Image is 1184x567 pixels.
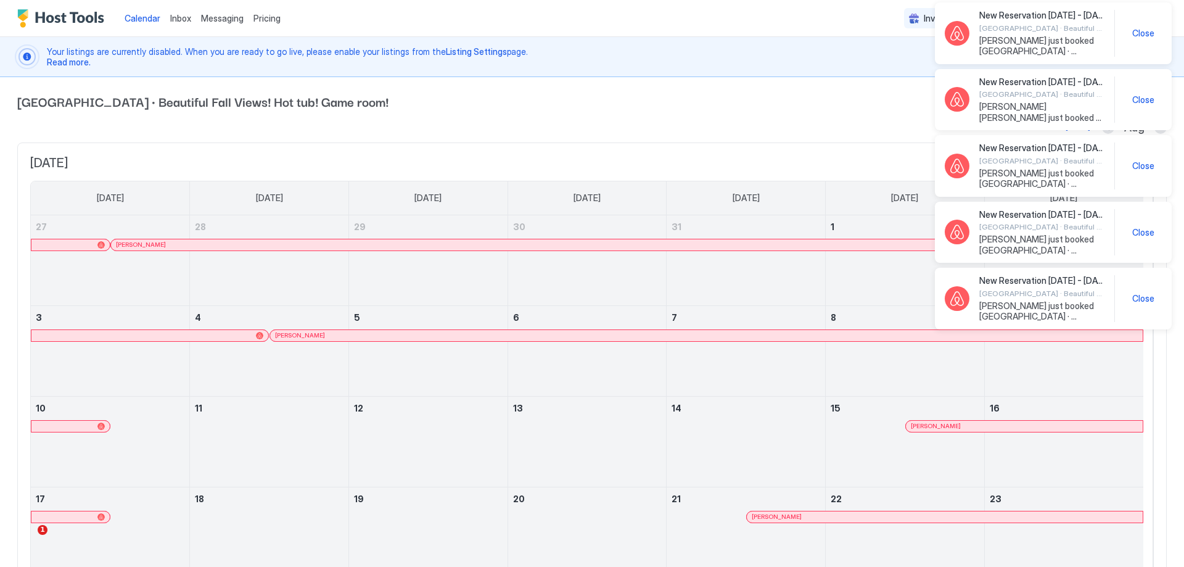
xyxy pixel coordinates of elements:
[979,300,1104,322] span: [PERSON_NAME] just booked [GEOGRAPHIC_DATA] · Beautiful Fall Views! Hot tub! Game room!
[190,305,349,396] td: August 4, 2025
[1132,227,1154,238] span: Close
[31,215,190,306] td: July 27, 2025
[195,312,201,323] span: 4
[170,12,191,25] a: Inbox
[979,101,1104,123] span: [PERSON_NAME] [PERSON_NAME] just booked [GEOGRAPHIC_DATA] · Beautiful Fall Views! Hot tub! Game r...
[12,525,42,555] iframe: Intercom live chat
[244,181,295,215] a: Monday
[667,487,825,510] a: August 21, 2025
[190,215,348,238] a: July 28, 2025
[47,57,91,67] a: Read more.
[190,397,348,420] a: August 11, 2025
[891,192,918,204] span: [DATE]
[990,403,1000,413] span: 16
[879,181,931,215] a: Friday
[667,215,825,238] a: July 31, 2025
[985,487,1143,510] a: August 23, 2025
[508,215,667,306] td: July 30, 2025
[979,209,1104,220] span: New Reservation [DATE] - [DATE]
[911,422,961,430] span: [PERSON_NAME]
[349,487,508,510] a: August 19, 2025
[979,168,1104,189] span: [PERSON_NAME] just booked [GEOGRAPHIC_DATA] · Beautiful Fall Views! Hot tub! Game room!
[1132,94,1154,106] span: Close
[36,494,45,504] span: 17
[513,312,519,323] span: 6
[826,397,984,420] a: August 15, 2025
[672,403,681,413] span: 14
[31,306,189,329] a: August 3, 2025
[349,397,508,420] a: August 12, 2025
[97,192,124,204] span: [DATE]
[31,305,190,396] td: August 3, 2025
[984,396,1143,487] td: August 16, 2025
[195,221,206,232] span: 28
[720,181,772,215] a: Thursday
[979,10,1104,21] span: New Reservation [DATE] - [DATE]
[253,13,281,24] span: Pricing
[31,215,189,238] a: July 27, 2025
[561,181,613,215] a: Wednesday
[36,403,46,413] span: 10
[831,494,842,504] span: 22
[752,513,1138,521] div: [PERSON_NAME]
[513,221,525,232] span: 30
[31,397,189,420] a: August 10, 2025
[36,312,42,323] span: 3
[508,487,667,510] a: August 20, 2025
[733,192,760,204] span: [DATE]
[979,77,1104,88] span: New Reservation [DATE] - [DATE]
[275,331,325,339] span: [PERSON_NAME]
[354,312,360,323] span: 5
[513,403,523,413] span: 13
[125,13,160,23] span: Calendar
[348,396,508,487] td: August 12, 2025
[667,215,826,306] td: July 31, 2025
[979,289,1104,298] span: [GEOGRAPHIC_DATA] · Beautiful Fall Views! Hot tub! Game room!
[667,397,825,420] a: August 14, 2025
[414,192,442,204] span: [DATE]
[256,192,283,204] span: [DATE]
[17,9,110,28] a: Host Tools Logo
[984,305,1143,396] td: August 9, 2025
[1132,160,1154,172] span: Close
[508,397,667,420] a: August 13, 2025
[84,181,136,215] a: Sunday
[826,215,985,306] td: August 1, 2025
[945,87,969,112] div: Airbnb
[672,221,681,232] span: 31
[945,286,969,311] div: Airbnb
[47,46,1052,68] span: Your listings are currently disabled. When you are ready to go live, please enable your listings ...
[826,396,985,487] td: August 15, 2025
[826,306,984,329] a: August 8, 2025
[1132,28,1154,39] span: Close
[125,12,160,25] a: Calendar
[911,422,1138,430] div: [PERSON_NAME]
[349,215,508,238] a: July 29, 2025
[672,494,681,504] span: 21
[513,494,525,504] span: 20
[979,89,1104,99] span: [GEOGRAPHIC_DATA] · Beautiful Fall Views! Hot tub! Game room!
[31,487,189,510] a: August 17, 2025
[945,21,969,46] div: Airbnb
[354,494,364,504] span: 19
[354,403,363,413] span: 12
[30,155,1154,171] span: [DATE]
[354,221,366,232] span: 29
[17,92,1167,110] span: [GEOGRAPHIC_DATA] · Beautiful Fall Views! Hot tub! Game room!
[945,154,969,178] div: Airbnb
[979,143,1104,154] span: New Reservation [DATE] - [DATE]
[573,192,601,204] span: [DATE]
[190,487,348,510] a: August 18, 2025
[979,222,1104,231] span: [GEOGRAPHIC_DATA] · Beautiful Fall Views! Hot tub! Game room!
[1132,293,1154,304] span: Close
[985,397,1143,420] a: August 16, 2025
[190,396,349,487] td: August 11, 2025
[201,12,244,25] a: Messaging
[31,396,190,487] td: August 10, 2025
[190,306,348,329] a: August 4, 2025
[831,312,836,323] span: 8
[116,241,1058,249] div: [PERSON_NAME]
[195,403,202,413] span: 11
[348,305,508,396] td: August 5, 2025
